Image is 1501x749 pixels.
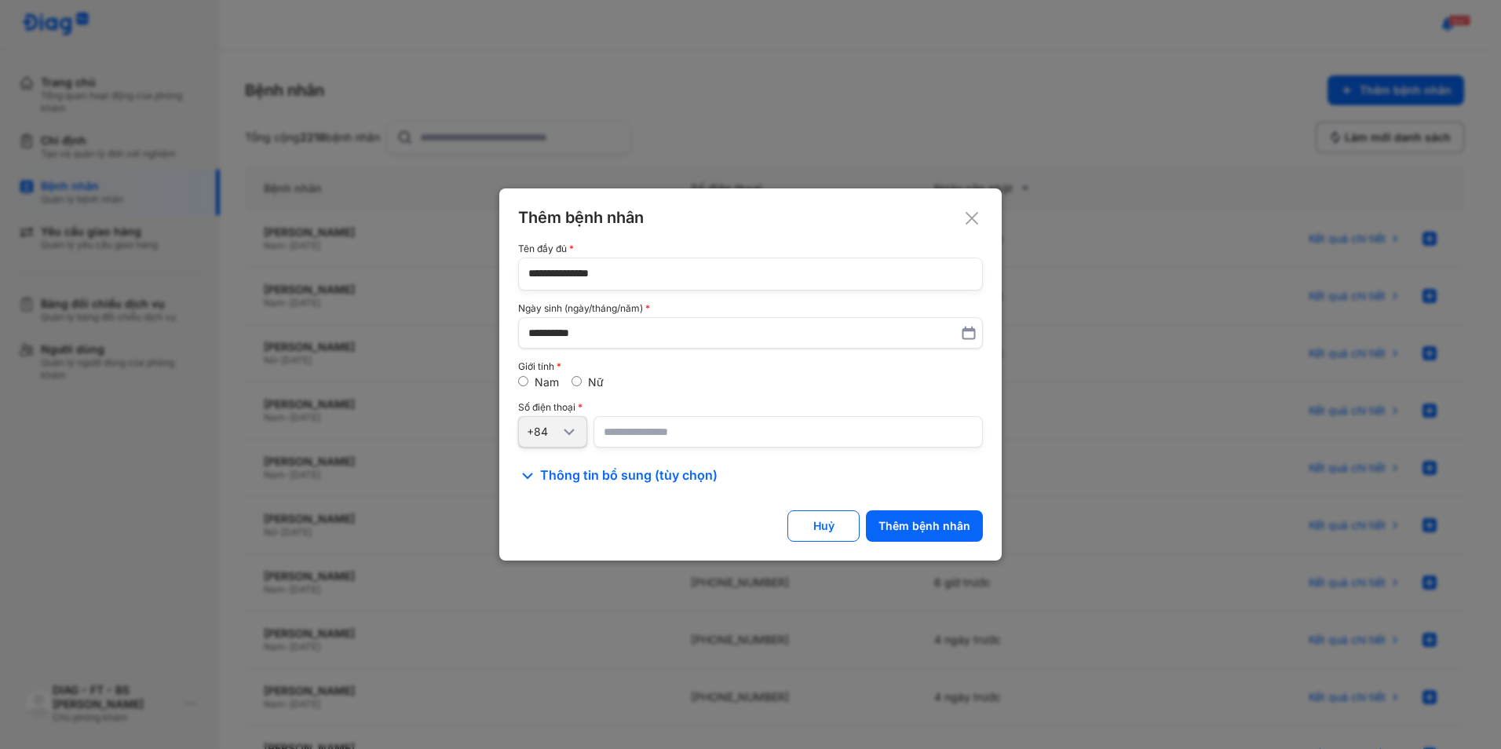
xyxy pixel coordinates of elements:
[518,303,983,314] div: Ngày sinh (ngày/tháng/năm)
[518,361,983,372] div: Giới tính
[518,207,983,228] div: Thêm bệnh nhân
[540,466,718,485] span: Thông tin bổ sung (tùy chọn)
[535,375,559,389] label: Nam
[866,510,983,542] button: Thêm bệnh nhân
[878,519,970,533] div: Thêm bệnh nhân
[518,402,983,413] div: Số điện thoại
[527,425,560,439] div: +84
[787,510,860,542] button: Huỷ
[518,243,983,254] div: Tên đầy đủ
[588,375,604,389] label: Nữ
